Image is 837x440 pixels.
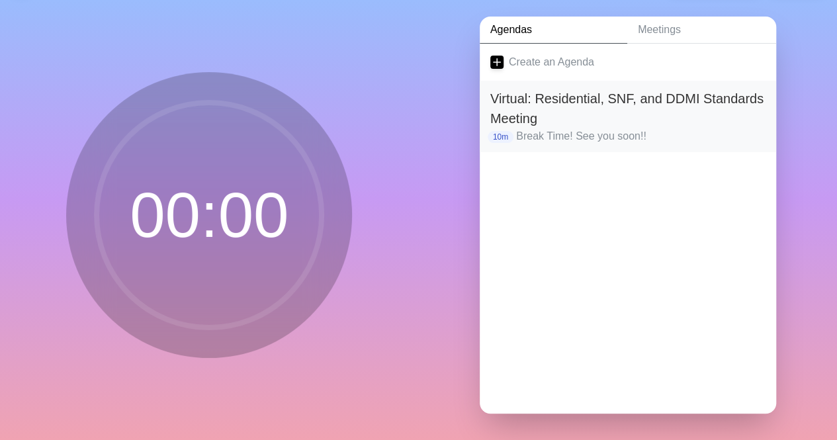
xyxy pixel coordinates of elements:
[480,17,627,44] a: Agendas
[488,131,513,143] p: 10m
[480,44,776,81] a: Create an Agenda
[516,128,766,144] p: Break Time! See you soon!!
[627,17,776,44] a: Meetings
[490,89,766,128] h2: Virtual: Residential, SNF, and DDMI Standards Meeting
